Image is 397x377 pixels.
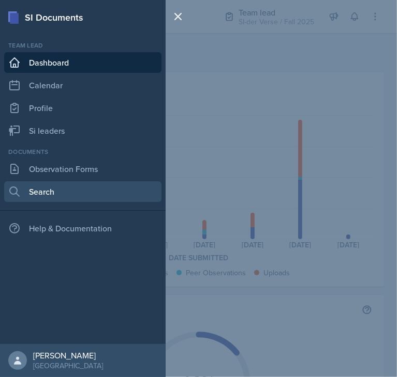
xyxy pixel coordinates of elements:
[33,360,103,371] div: [GEOGRAPHIC_DATA]
[4,181,161,202] a: Search
[4,75,161,96] a: Calendar
[4,98,161,118] a: Profile
[4,52,161,73] a: Dashboard
[33,350,103,360] div: [PERSON_NAME]
[4,159,161,179] a: Observation Forms
[4,120,161,141] a: Si leaders
[4,218,161,239] div: Help & Documentation
[4,147,161,156] div: Documents
[4,41,161,50] div: Team lead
